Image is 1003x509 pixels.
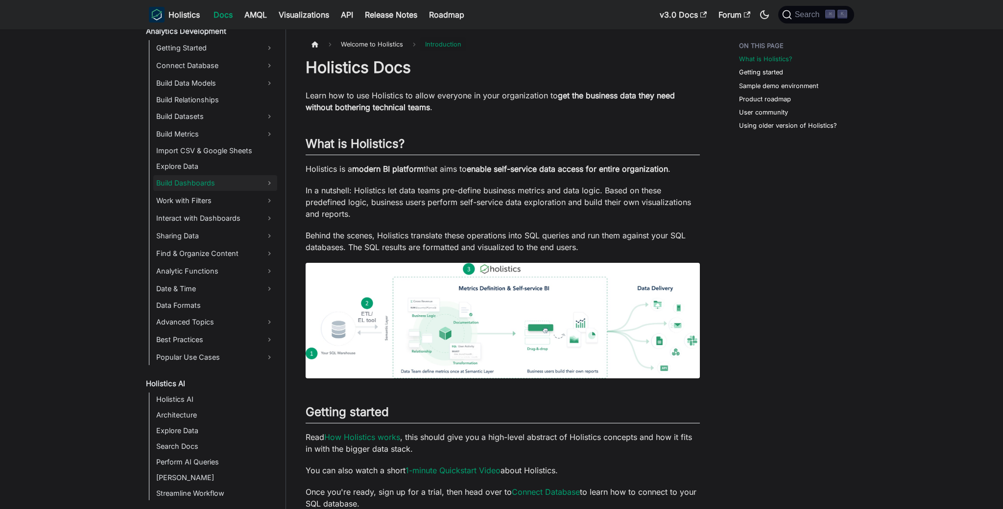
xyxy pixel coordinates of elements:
[739,68,783,77] a: Getting started
[153,281,277,297] a: Date & Time
[467,164,668,174] strong: enable self-service data access for entire organization
[149,7,200,23] a: HolisticsHolistics
[153,314,277,330] a: Advanced Topics
[153,228,277,244] a: Sharing Data
[713,7,756,23] a: Forum
[153,144,277,158] a: Import CSV & Google Sheets
[153,160,277,173] a: Explore Data
[778,6,854,23] button: Search (Command+K)
[757,7,772,23] button: Switch between dark and light mode (currently dark mode)
[306,58,700,77] h1: Holistics Docs
[306,37,324,51] a: Home page
[153,246,277,261] a: Find & Organize Content
[739,81,818,91] a: Sample demo environment
[143,377,277,391] a: Holistics AI
[739,94,791,104] a: Product roadmap
[208,7,239,23] a: Docs
[306,405,700,423] h2: Getting started
[739,54,792,64] a: What is Holistics?
[153,408,277,422] a: Architecture
[153,58,277,73] a: Connect Database
[306,90,700,113] p: Learn how to use Holistics to allow everyone in your organization to .
[153,393,277,406] a: Holistics AI
[153,93,277,107] a: Build Relationships
[306,263,700,378] img: How Holistics fits in your Data Stack
[792,10,826,19] span: Search
[739,108,788,117] a: User community
[335,7,359,23] a: API
[153,175,277,191] a: Build Dashboards
[153,424,277,438] a: Explore Data
[153,332,277,347] a: Best Practices
[239,7,273,23] a: AMQL
[423,7,470,23] a: Roadmap
[420,37,466,51] span: Introduction
[139,29,286,509] nav: Docs sidebar
[273,7,335,23] a: Visualizations
[168,9,200,21] b: Holistics
[153,455,277,469] a: Perform AI Queries
[512,487,580,497] a: Connect Database
[306,230,700,253] p: Behind the scenes, Holistics translate these operations into SQL queries and run them against you...
[837,10,847,19] kbd: K
[153,299,277,312] a: Data Formats
[306,137,700,155] h2: What is Holistics?
[406,465,501,475] a: 1-minute Quickstart Video
[336,37,408,51] span: Welcome to Holistics
[654,7,713,23] a: v3.0 Docs
[153,349,277,365] a: Popular Use Cases
[306,431,700,455] p: Read , this should give you a high-level abstract of Holistics concepts and how it fits in with t...
[306,464,700,476] p: You can also watch a short about Holistics.
[149,7,165,23] img: Holistics
[306,163,700,175] p: Holistics is a that aims to .
[153,193,277,208] a: Work with Filters
[359,7,423,23] a: Release Notes
[306,37,700,51] nav: Breadcrumbs
[153,471,277,485] a: [PERSON_NAME]
[153,486,277,500] a: Streamline Workflow
[153,440,277,453] a: Search Docs
[143,24,277,38] a: Analytics Development
[352,164,424,174] strong: modern BI platform
[153,75,277,91] a: Build Data Models
[153,263,277,279] a: Analytic Functions
[153,109,277,124] a: Build Datasets
[153,126,277,142] a: Build Metrics
[153,40,277,56] a: Getting Started
[825,10,835,19] kbd: ⌘
[739,121,837,130] a: Using older version of Holistics?
[153,210,277,226] a: Interact with Dashboards
[324,432,400,442] a: How Holistics works
[306,185,700,220] p: In a nutshell: Holistics let data teams pre-define business metrics and data logic. Based on thes...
